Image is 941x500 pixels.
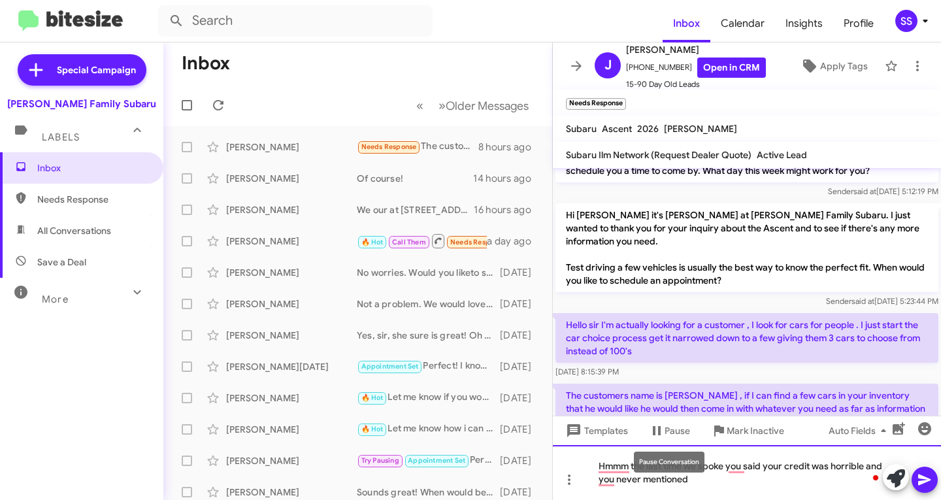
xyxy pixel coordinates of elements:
div: SS [895,10,917,32]
div: [DATE] [500,454,542,467]
span: Active Lead [757,149,807,161]
div: [PERSON_NAME][DATE] [226,360,357,373]
span: Call Them [392,238,426,246]
span: » [438,97,446,114]
button: Templates [553,419,638,442]
span: J [604,55,612,76]
span: More [42,293,69,305]
button: Mark Inactive [701,419,795,442]
span: 🔥 Hot [361,238,384,246]
div: [DATE] [500,423,542,436]
div: [DATE] [500,297,542,310]
div: 14 hours ago [473,172,542,185]
span: 2026 [637,123,659,135]
div: The customers name is [PERSON_NAME] , if I can find a few cars in your inventory that he would li... [357,139,478,154]
div: Perfect! I know the last time you were here you and your wife were looking at vehicles. When woul... [357,359,500,374]
span: Apply Tags [820,54,868,78]
div: To enrich screen reader interactions, please activate Accessibility in Grammarly extension settings [553,445,941,500]
span: said at [853,186,876,196]
span: Appointment Set [408,456,465,465]
div: [PERSON_NAME] [226,172,357,185]
span: 🔥 Hot [361,393,384,402]
a: Special Campaign [18,54,146,86]
p: Hello sir I'm actually looking for a customer , I look for cars for people . I just start the car... [555,313,938,363]
div: [DATE] [500,329,542,342]
a: Insights [775,5,833,42]
div: 16 hours ago [474,203,542,216]
div: [DATE] [500,266,542,279]
div: Sounds great! When would be a goodtime for you to come back in? Since I know we did not get to di... [357,486,500,499]
div: [PERSON_NAME] Family Subaru [7,97,156,110]
div: [DATE] [500,486,542,499]
button: Pause [638,419,701,442]
span: Needs Response [361,142,417,151]
div: Not a problem. We would love to assist you when you are ready to check them out again! [357,297,500,310]
p: Hi [PERSON_NAME] it's [PERSON_NAME] at [PERSON_NAME] Family Subaru. I just wanted to thank you fo... [555,203,938,292]
span: Try Pausing [361,456,399,465]
span: Needs Response [450,238,506,246]
div: Of course! [357,172,473,185]
span: Ascent [602,123,632,135]
div: Let me know how i can asssit you! [357,422,500,437]
span: « [416,97,423,114]
span: Calendar [710,5,775,42]
input: Search [158,5,433,37]
div: [PERSON_NAME] [226,203,357,216]
div: [PERSON_NAME] [226,392,357,405]
span: Labels [42,131,80,143]
span: Mark Inactive [727,419,784,442]
button: SS [884,10,927,32]
a: Open in CRM [697,58,766,78]
span: Templates [563,419,628,442]
span: Sender [DATE] 5:12:19 PM [828,186,938,196]
div: a day ago [487,235,542,248]
span: [PERSON_NAME] [626,42,766,58]
span: Auto Fields [829,419,891,442]
span: Save a Deal [37,256,86,269]
span: Needs Response [37,193,148,206]
span: said at [851,296,874,306]
a: Profile [833,5,884,42]
div: Yes, sir, she sure is great! Oh yes sir i was here when it was happening. We had our IT director ... [357,329,500,342]
div: [PERSON_NAME] [226,423,357,436]
span: Subaru [566,123,597,135]
div: [PERSON_NAME] [226,329,357,342]
span: Inbox [37,161,148,175]
div: [DATE] [500,360,542,373]
button: Auto Fields [818,419,902,442]
div: [PERSON_NAME] [226,297,357,310]
p: The customers name is [PERSON_NAME] , if I can find a few cars in your inventory that he would li... [555,384,938,420]
h1: Inbox [182,53,230,74]
span: [PERSON_NAME] [664,123,737,135]
div: No worries. Would you liketo stop in to check them out and have a information gathering day? [357,266,500,279]
a: Inbox [663,5,710,42]
div: [PERSON_NAME] [226,454,357,467]
div: [DATE] [500,392,542,405]
span: 🔥 Hot [361,425,384,433]
span: 15-90 Day Old Leads [626,78,766,91]
span: All Conversations [37,224,111,237]
div: [PERSON_NAME] [226,235,357,248]
div: [PERSON_NAME] [226,266,357,279]
div: [PERSON_NAME] [226,141,357,154]
button: Previous [408,92,431,119]
span: [PHONE_NUMBER] [626,58,766,78]
span: Special Campaign [57,63,136,76]
nav: Page navigation example [409,92,537,119]
div: Let me know if you would liek to set up some time for us to appraise your vehicle. [357,390,500,405]
span: [DATE] 8:15:39 PM [555,367,619,376]
span: Subaru Ilm Network (Request Dealer Quote) [566,149,751,161]
button: Next [431,92,537,119]
div: Inbound Call [357,233,487,249]
span: Pause [665,419,690,442]
div: 8 hours ago [478,141,542,154]
div: Pause Conversation [634,452,704,473]
div: [PERSON_NAME] [226,486,357,499]
span: Older Messages [446,99,529,113]
span: Sender [DATE] 5:23:44 PM [826,296,938,306]
div: Perfect! [PERSON_NAME] is ready to assist you in getting into that New Outback! We have great dea... [357,453,500,468]
div: We our at [STREET_ADDRESS][DATE]. [357,203,474,216]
